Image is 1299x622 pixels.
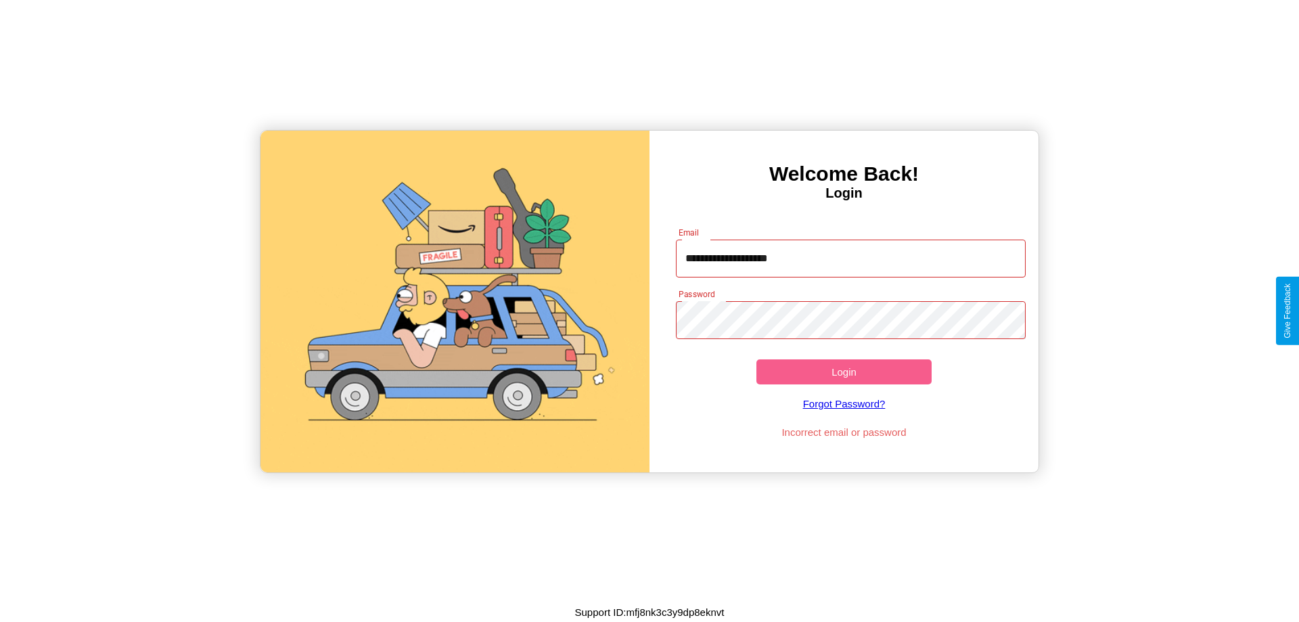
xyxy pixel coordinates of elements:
[649,185,1039,201] h4: Login
[756,359,932,384] button: Login
[575,603,725,621] p: Support ID: mfj8nk3c3y9dp8eknvt
[649,162,1039,185] h3: Welcome Back!
[260,131,649,472] img: gif
[679,288,714,300] label: Password
[679,227,700,238] label: Email
[1283,284,1292,338] div: Give Feedback
[669,423,1020,441] p: Incorrect email or password
[669,384,1020,423] a: Forgot Password?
